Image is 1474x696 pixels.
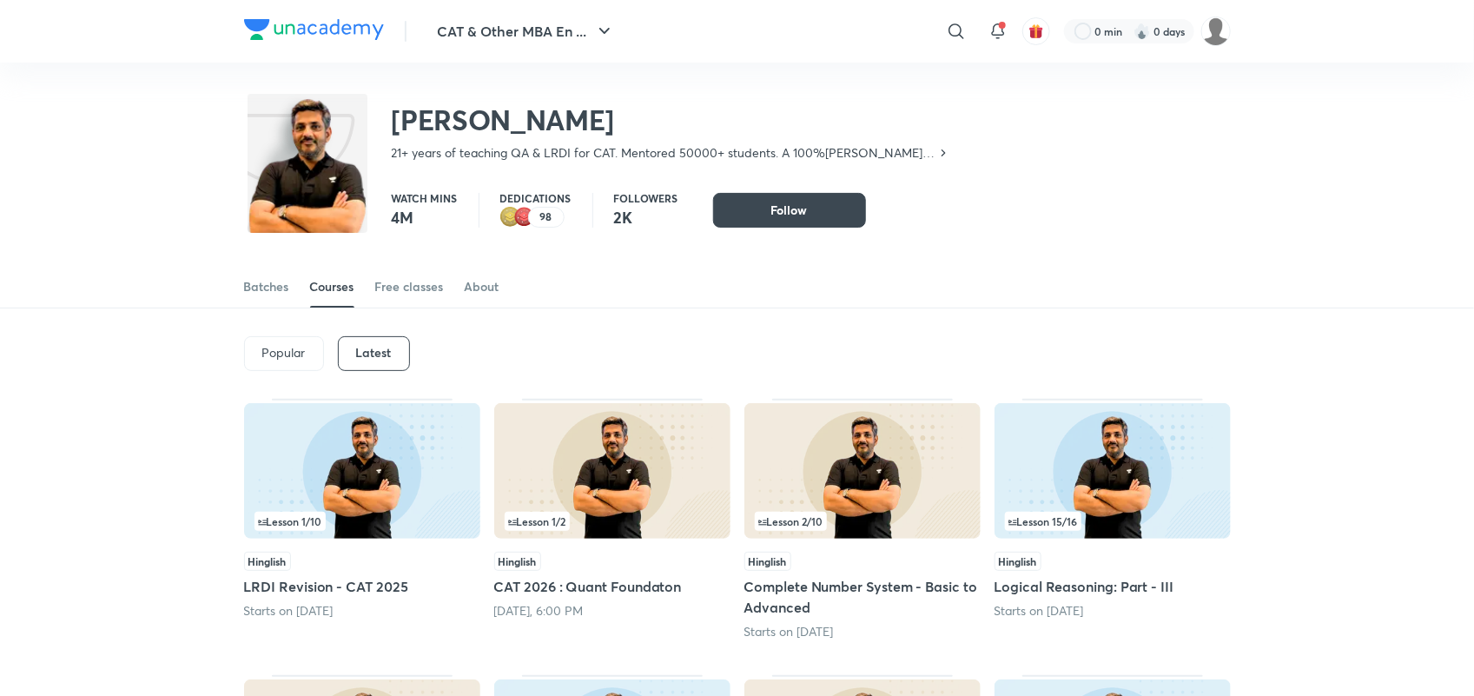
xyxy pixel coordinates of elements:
div: Starts on Oct 11 [244,602,480,620]
div: CAT 2026 : Quant Foundaton [494,399,730,640]
img: streak [1134,23,1151,40]
a: About [465,266,499,308]
p: 4M [392,207,458,228]
div: infosection [1005,512,1220,531]
a: Free classes [375,266,444,308]
div: left [1005,512,1220,531]
button: CAT & Other MBA En ... [427,14,625,49]
img: educator badge1 [514,207,535,228]
span: Hinglish [244,552,291,571]
button: Follow [713,193,866,228]
div: infosection [254,512,470,531]
span: Hinglish [494,552,541,571]
img: avatar [1028,23,1044,39]
div: infocontainer [505,512,720,531]
div: About [465,278,499,295]
span: Hinglish [995,552,1041,571]
div: Courses [310,278,354,295]
p: Followers [614,193,678,203]
h2: [PERSON_NAME] [392,103,950,137]
div: Starts on Oct 3 [744,623,981,640]
img: Coolm [1201,17,1231,46]
a: Company Logo [244,19,384,44]
div: left [755,512,970,531]
div: Complete Number System - Basic to Advanced [744,399,981,640]
p: 2K [614,207,678,228]
div: left [505,512,720,531]
span: Lesson 2 / 10 [758,516,823,527]
div: Batches [244,278,289,295]
img: Thumbnail [744,403,981,539]
span: Follow [771,202,808,219]
div: infocontainer [755,512,970,531]
a: Batches [244,266,289,308]
p: 21+ years of teaching QA & LRDI for CAT. Mentored 50000+ students. A 100%[PERSON_NAME] in QA as w... [392,144,936,162]
span: Lesson 1 / 2 [508,516,566,527]
span: Lesson 15 / 16 [1008,516,1078,527]
div: Free classes [375,278,444,295]
h5: Complete Number System - Basic to Advanced [744,576,981,618]
h5: LRDI Revision - CAT 2025 [244,576,480,597]
p: Popular [262,346,306,360]
div: Logical Reasoning: Part - III [995,399,1231,640]
h6: Latest [356,346,392,360]
span: Hinglish [744,552,791,571]
h5: Logical Reasoning: Part - III [995,576,1231,597]
img: educator badge2 [500,207,521,228]
div: infocontainer [254,512,470,531]
img: Thumbnail [244,403,480,539]
div: infosection [755,512,970,531]
a: Courses [310,266,354,308]
img: class [248,97,367,296]
div: infosection [505,512,720,531]
p: 98 [540,211,552,223]
div: LRDI Revision - CAT 2025 [244,399,480,640]
div: infocontainer [1005,512,1220,531]
div: left [254,512,470,531]
p: Watch mins [392,193,458,203]
img: Thumbnail [494,403,730,539]
button: avatar [1022,17,1050,45]
h5: CAT 2026 : Quant Foundaton [494,576,730,597]
img: Company Logo [244,19,384,40]
div: Today, 6:00 PM [494,602,730,620]
img: Thumbnail [995,403,1231,539]
span: Lesson 1 / 10 [258,516,322,527]
div: Starts on Oct 3 [995,602,1231,620]
p: Dedications [500,193,572,203]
